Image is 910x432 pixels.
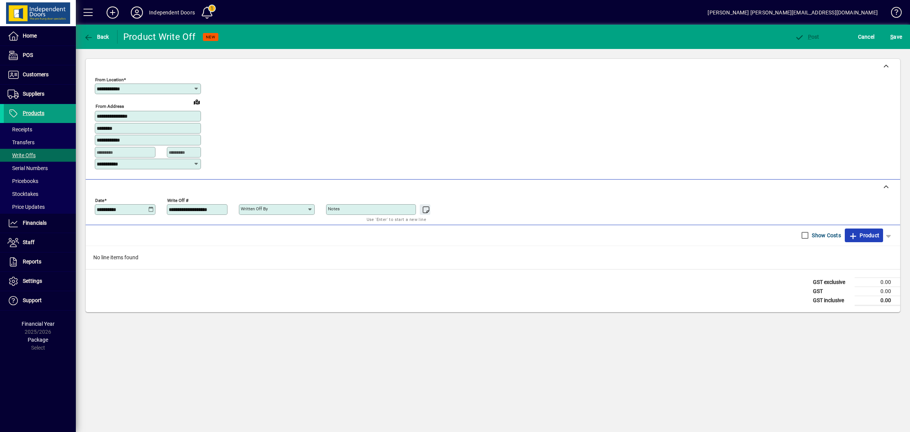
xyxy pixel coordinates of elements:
[4,85,76,104] a: Suppliers
[22,321,55,327] span: Financial Year
[23,278,42,284] span: Settings
[84,34,109,40] span: Back
[4,65,76,84] a: Customers
[4,188,76,200] a: Stocktakes
[4,149,76,162] a: Write Offs
[191,96,203,108] a: View on map
[890,31,902,43] span: ave
[4,175,76,188] a: Pricebooks
[4,162,76,175] a: Serial Numbers
[885,2,901,26] a: Knowledge Base
[856,30,877,44] button: Cancel
[849,229,879,241] span: Product
[23,259,41,265] span: Reports
[23,52,33,58] span: POS
[23,71,49,77] span: Customers
[23,297,42,303] span: Support
[708,6,878,19] div: [PERSON_NAME] [PERSON_NAME][EMAIL_ADDRESS][DOMAIN_NAME]
[810,232,841,239] label: Show Costs
[86,246,900,269] div: No line items found
[8,204,45,210] span: Price Updates
[125,6,149,19] button: Profile
[95,77,124,82] mat-label: From location
[4,214,76,233] a: Financials
[845,229,883,242] button: Product
[8,152,36,158] span: Write Offs
[4,233,76,252] a: Staff
[76,30,118,44] app-page-header-button: Back
[367,215,426,224] mat-hint: Use 'Enter' to start a new line
[4,27,76,46] a: Home
[23,220,47,226] span: Financials
[95,197,104,203] mat-label: Date
[4,291,76,310] a: Support
[23,239,35,245] span: Staff
[241,206,268,211] mat-label: Written off by
[8,126,32,132] span: Receipts
[167,197,188,203] mat-label: Write Off #
[23,110,44,116] span: Products
[100,6,125,19] button: Add
[4,123,76,136] a: Receipts
[855,277,900,287] td: 0.00
[855,296,900,305] td: 0.00
[888,30,904,44] button: Save
[858,31,875,43] span: Cancel
[149,6,195,19] div: Independent Doors
[328,206,340,211] mat-label: Notes
[8,178,38,184] span: Pricebooks
[23,91,44,97] span: Suppliers
[4,136,76,149] a: Transfers
[809,287,855,296] td: GST
[809,277,855,287] td: GST exclusive
[8,165,48,171] span: Serial Numbers
[4,272,76,291] a: Settings
[4,200,76,213] a: Price Updates
[795,34,819,40] span: ost
[809,296,855,305] td: GST inclusive
[123,31,195,43] div: Product Write Off
[4,252,76,271] a: Reports
[4,46,76,65] a: POS
[808,34,811,40] span: P
[855,287,900,296] td: 0.00
[8,191,38,197] span: Stocktakes
[23,33,37,39] span: Home
[890,34,893,40] span: S
[793,30,821,44] button: Post
[8,139,35,145] span: Transfers
[28,337,48,343] span: Package
[82,30,111,44] button: Back
[206,35,215,39] span: NEW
